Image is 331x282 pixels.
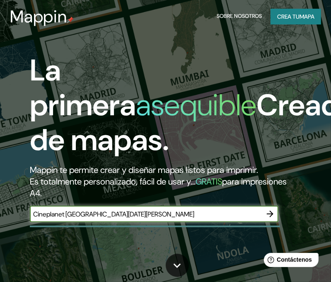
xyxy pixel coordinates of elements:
[300,13,314,20] font: mapa
[67,17,74,23] img: pin de mapeo
[217,13,262,20] font: Sobre nosotros
[30,176,196,187] font: Es totalmente personalizado, fácil de usar y...
[271,9,321,24] button: Crea tumapa
[136,86,256,124] font: asequible
[30,176,287,199] font: para impresiones A4.
[30,164,258,176] font: Mappin te permite crear y diseñar mapas listos para imprimir.
[277,13,300,20] font: Crea tu
[30,209,262,219] input: Elige tu lugar favorito
[10,5,67,28] font: Mappin
[257,250,322,273] iframe: Lanzador de widgets de ayuda
[215,9,264,24] button: Sobre nosotros
[30,51,136,124] font: La primera
[196,176,222,187] font: GRATIS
